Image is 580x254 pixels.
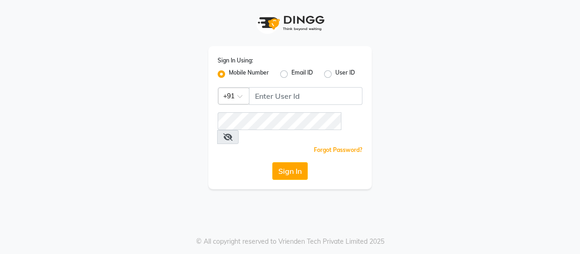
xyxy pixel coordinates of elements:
label: User ID [335,69,355,80]
input: Username [249,87,362,105]
input: Username [218,112,341,130]
label: Email ID [291,69,313,80]
a: Forgot Password? [314,146,362,153]
img: logo1.svg [253,9,327,37]
button: Sign In [272,162,308,180]
label: Mobile Number [229,69,269,80]
label: Sign In Using: [218,56,253,65]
